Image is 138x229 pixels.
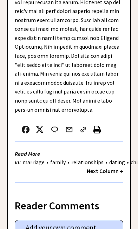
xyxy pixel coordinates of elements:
img: mail.png [65,126,73,133]
img: link_02.png [79,126,87,133]
strong: Read More In: [15,150,40,166]
a: family [48,159,67,166]
a: marriage [21,159,46,166]
img: facebook.png [22,126,29,133]
a: dating [107,159,127,166]
a: relationships [70,159,105,166]
a: Next Column → [87,167,123,174]
img: x_small.png [36,126,44,133]
div: Reader Comments [15,198,123,209]
img: message_round%202.png [50,126,59,133]
img: printer%20icon.png [93,126,101,133]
